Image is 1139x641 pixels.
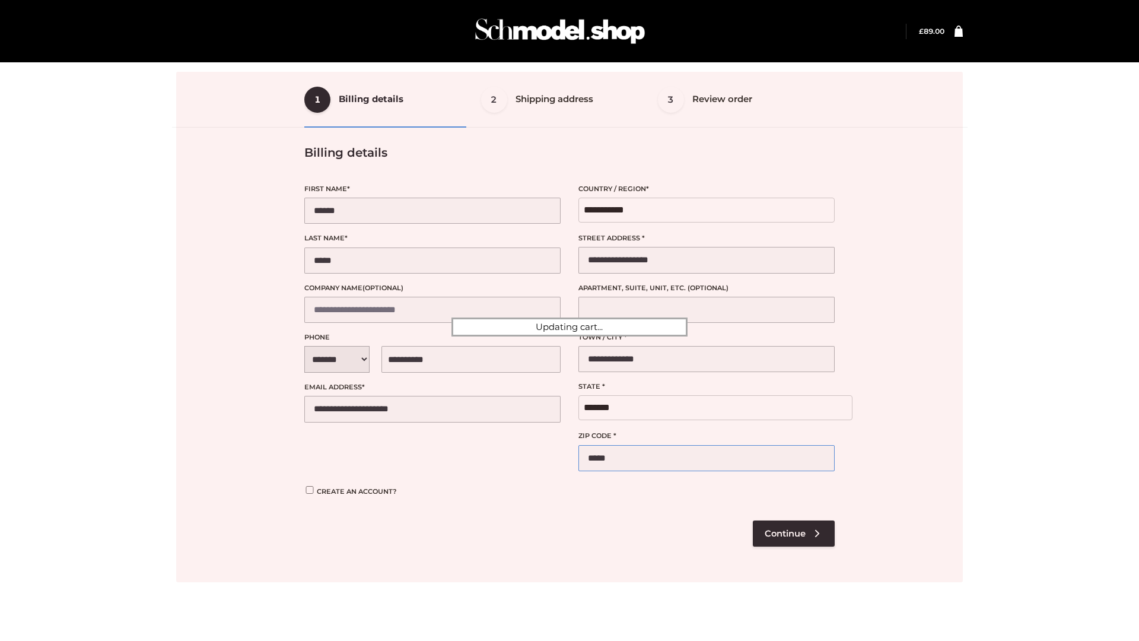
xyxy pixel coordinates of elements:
bdi: 89.00 [919,27,944,36]
div: Updating cart... [451,318,688,337]
span: £ [919,27,924,36]
img: Schmodel Admin 964 [471,8,649,55]
a: £89.00 [919,27,944,36]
